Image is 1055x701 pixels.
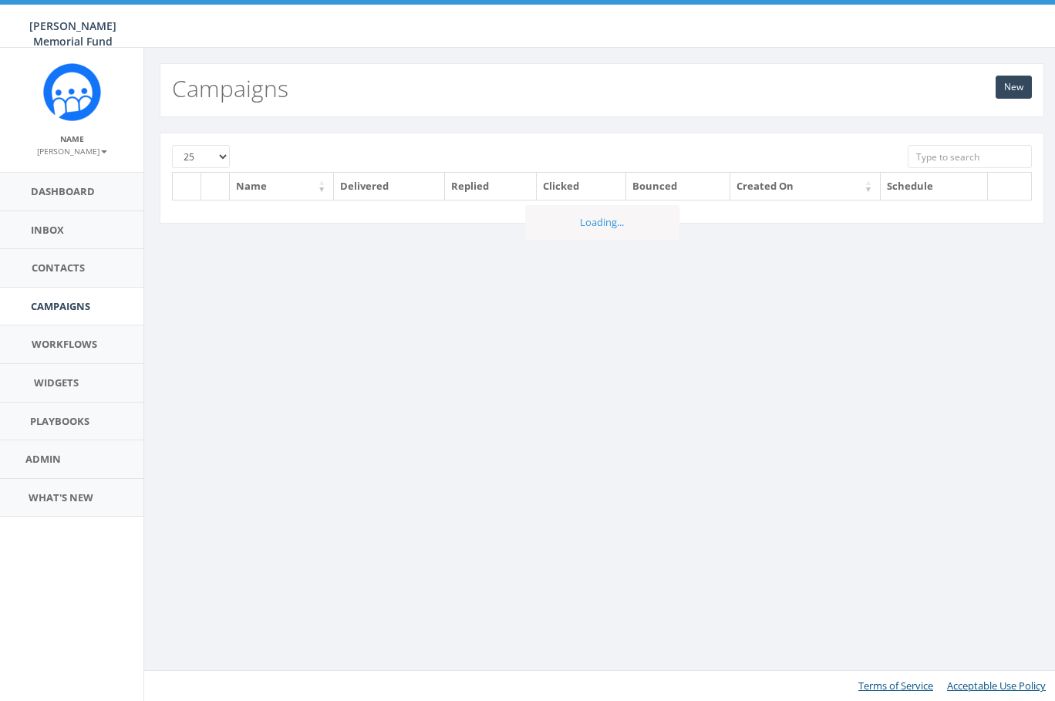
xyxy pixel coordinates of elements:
[30,414,89,428] span: Playbooks
[25,452,61,466] span: Admin
[858,679,933,693] a: Terms of Service
[525,205,679,240] div: Loading...
[37,143,107,157] a: [PERSON_NAME]
[32,261,85,275] span: Contacts
[996,76,1032,99] a: New
[31,299,90,313] span: Campaigns
[32,337,97,351] span: Workflows
[34,376,79,389] span: Widgets
[445,173,537,200] th: Replied
[230,173,334,200] th: Name
[881,173,988,200] th: Schedule
[37,146,107,157] small: [PERSON_NAME]
[31,184,95,198] span: Dashboard
[31,223,64,237] span: Inbox
[29,490,93,504] span: What's New
[626,173,730,200] th: Bounced
[947,679,1046,693] a: Acceptable Use Policy
[29,19,116,49] span: [PERSON_NAME] Memorial Fund
[60,133,84,144] small: Name
[908,145,1032,168] input: Type to search
[334,173,445,200] th: Delivered
[730,173,881,200] th: Created On
[537,173,625,200] th: Clicked
[43,63,101,121] img: Rally_Corp_Icon.png
[172,76,288,101] h2: Campaigns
